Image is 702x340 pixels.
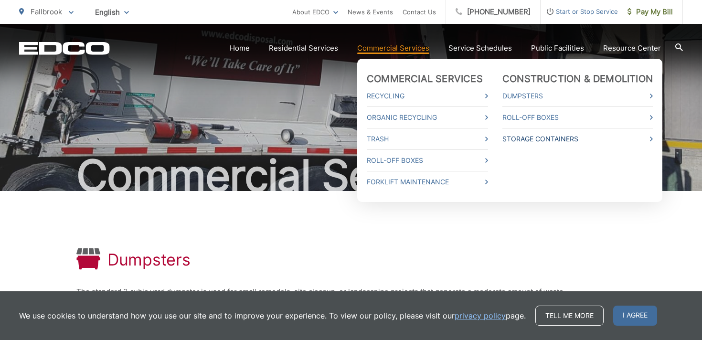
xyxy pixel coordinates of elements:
a: Contact Us [403,6,436,18]
span: Fallbrook [31,7,62,16]
a: Construction & Demolition [502,73,653,85]
a: Trash [367,133,488,145]
a: News & Events [348,6,393,18]
a: Commercial Services [357,42,429,54]
a: Commercial Services [367,73,483,85]
a: Roll-Off Boxes [367,155,488,166]
a: Forklift Maintenance [367,176,488,188]
p: We use cookies to understand how you use our site and to improve your experience. To view our pol... [19,310,526,321]
h2: Commercial Services [19,152,683,200]
a: Organic Recycling [367,112,488,123]
span: Pay My Bill [628,6,673,18]
a: Home [230,42,250,54]
a: Resource Center [603,42,661,54]
a: Public Facilities [531,42,584,54]
a: EDCD logo. Return to the homepage. [19,42,110,55]
a: Storage Containers [502,133,653,145]
span: English [88,4,136,21]
a: Service Schedules [448,42,512,54]
a: Dumpsters [502,90,653,102]
a: Residential Services [269,42,338,54]
h1: Dumpsters [107,250,190,269]
a: privacy policy [455,310,506,321]
a: Recycling [367,90,488,102]
a: About EDCO [292,6,338,18]
a: Tell me more [535,306,604,326]
a: Roll-Off Boxes [502,112,653,123]
p: The standard 3 cubic yard dumpster is used for small remodels, site cleanup, or landscaping proje... [76,286,626,297]
span: I agree [613,306,657,326]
